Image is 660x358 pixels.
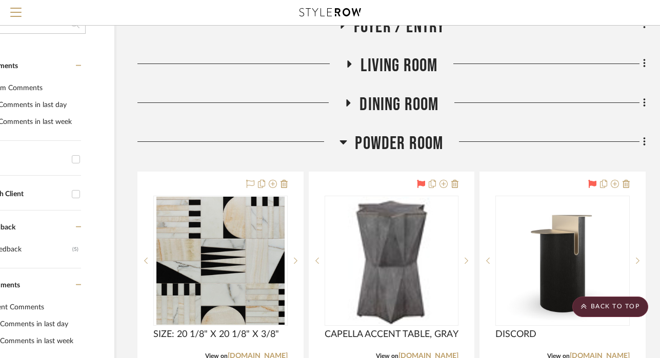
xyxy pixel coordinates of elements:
[325,329,458,340] span: CAPELLA ACCENT TABLE, GRAY
[359,94,438,116] span: Dining Room
[327,197,455,325] img: CAPELLA ACCENT TABLE, GRAY
[153,329,279,340] span: SIZE: 20 1/8" X 20 1/8" X 3/8"
[361,55,437,77] span: Living Room
[355,133,443,155] span: Powder Room
[156,197,285,325] img: SIZE: 20 1/8" X 20 1/8" X 3/8"
[495,329,536,340] span: DISCORD
[572,297,648,317] scroll-to-top-button: BACK TO TOP
[72,241,78,258] div: (5)
[354,16,445,38] span: Foyer / Entry
[498,197,627,325] img: DISCORD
